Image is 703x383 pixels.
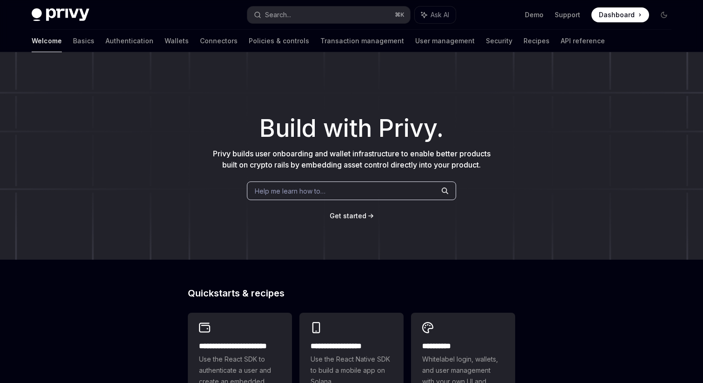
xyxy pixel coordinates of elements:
[32,30,62,52] a: Welcome
[165,30,189,52] a: Wallets
[259,120,444,137] span: Build with Privy.
[657,7,671,22] button: Toggle dark mode
[561,30,605,52] a: API reference
[591,7,649,22] a: Dashboard
[486,30,512,52] a: Security
[188,289,285,298] span: Quickstarts & recipes
[32,8,89,21] img: dark logo
[599,10,635,20] span: Dashboard
[525,10,544,20] a: Demo
[200,30,238,52] a: Connectors
[431,10,449,20] span: Ask AI
[249,30,309,52] a: Policies & controls
[395,11,405,19] span: ⌘ K
[524,30,550,52] a: Recipes
[415,30,475,52] a: User management
[73,30,94,52] a: Basics
[415,7,456,23] button: Ask AI
[555,10,580,20] a: Support
[265,9,291,20] div: Search...
[330,211,366,221] a: Get started
[247,7,410,23] button: Search...⌘K
[330,212,366,220] span: Get started
[320,30,404,52] a: Transaction management
[213,149,491,169] span: Privy builds user onboarding and wallet infrastructure to enable better products built on crypto ...
[106,30,153,52] a: Authentication
[255,186,325,196] span: Help me learn how to…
